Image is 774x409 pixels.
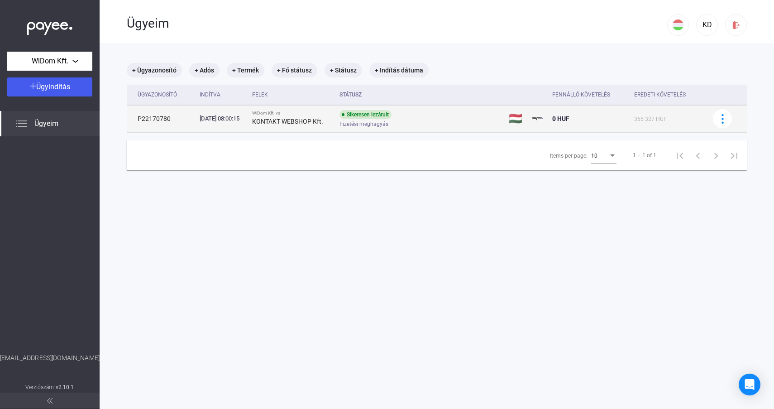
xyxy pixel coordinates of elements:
[27,17,72,35] img: white-payee-white-dot.svg
[339,110,392,119] div: Sikeresen lezárult
[272,63,317,77] mat-chip: + Fő státusz
[713,109,732,128] button: more-blue
[552,115,569,122] span: 0 HUF
[138,89,192,100] div: Ügyazonosító
[633,150,656,161] div: 1 – 1 of 1
[32,56,68,67] span: WiDom Kft.
[7,52,92,71] button: WiDom Kft.
[56,384,74,390] strong: v2.10.1
[739,374,760,395] div: Open Intercom Messenger
[505,105,528,132] td: 🇭🇺
[7,77,92,96] button: Ügyindítás
[552,89,610,100] div: Fennálló követelés
[325,63,362,77] mat-chip: + Státusz
[252,111,332,116] div: WiDom Kft. vs
[127,105,196,132] td: P22170780
[127,16,667,31] div: Ügyeim
[725,146,743,164] button: Last page
[47,398,53,404] img: arrow-double-left-grey.svg
[689,146,707,164] button: Previous page
[127,63,182,77] mat-chip: + Ügyazonosító
[16,118,27,129] img: list.svg
[673,19,683,30] img: HU
[252,89,332,100] div: Felek
[200,89,220,100] div: Indítva
[591,153,597,159] span: 10
[252,89,268,100] div: Felek
[707,146,725,164] button: Next page
[369,63,429,77] mat-chip: + Indítás dátuma
[696,14,718,36] button: KD
[339,119,388,130] span: Fizetési meghagyás
[634,89,686,100] div: Eredeti követelés
[699,19,715,30] div: KD
[671,146,689,164] button: First page
[634,116,667,122] span: 355 327 HUF
[200,89,245,100] div: Indítva
[36,82,70,91] span: Ügyindítás
[731,20,741,30] img: logout-red
[252,118,323,125] strong: KONTAKT WEBSHOP Kft.
[532,113,543,124] img: payee-logo
[138,89,177,100] div: Ügyazonosító
[725,14,747,36] button: logout-red
[189,63,220,77] mat-chip: + Adós
[550,150,588,161] div: Items per page:
[634,89,702,100] div: Eredeti követelés
[227,63,264,77] mat-chip: + Termék
[30,83,36,89] img: plus-white.svg
[336,85,505,105] th: Státusz
[34,118,58,129] span: Ügyeim
[718,114,727,124] img: more-blue
[591,150,616,161] mat-select: Items per page:
[667,14,689,36] button: HU
[552,89,627,100] div: Fennálló követelés
[200,114,245,123] div: [DATE] 08:00:15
